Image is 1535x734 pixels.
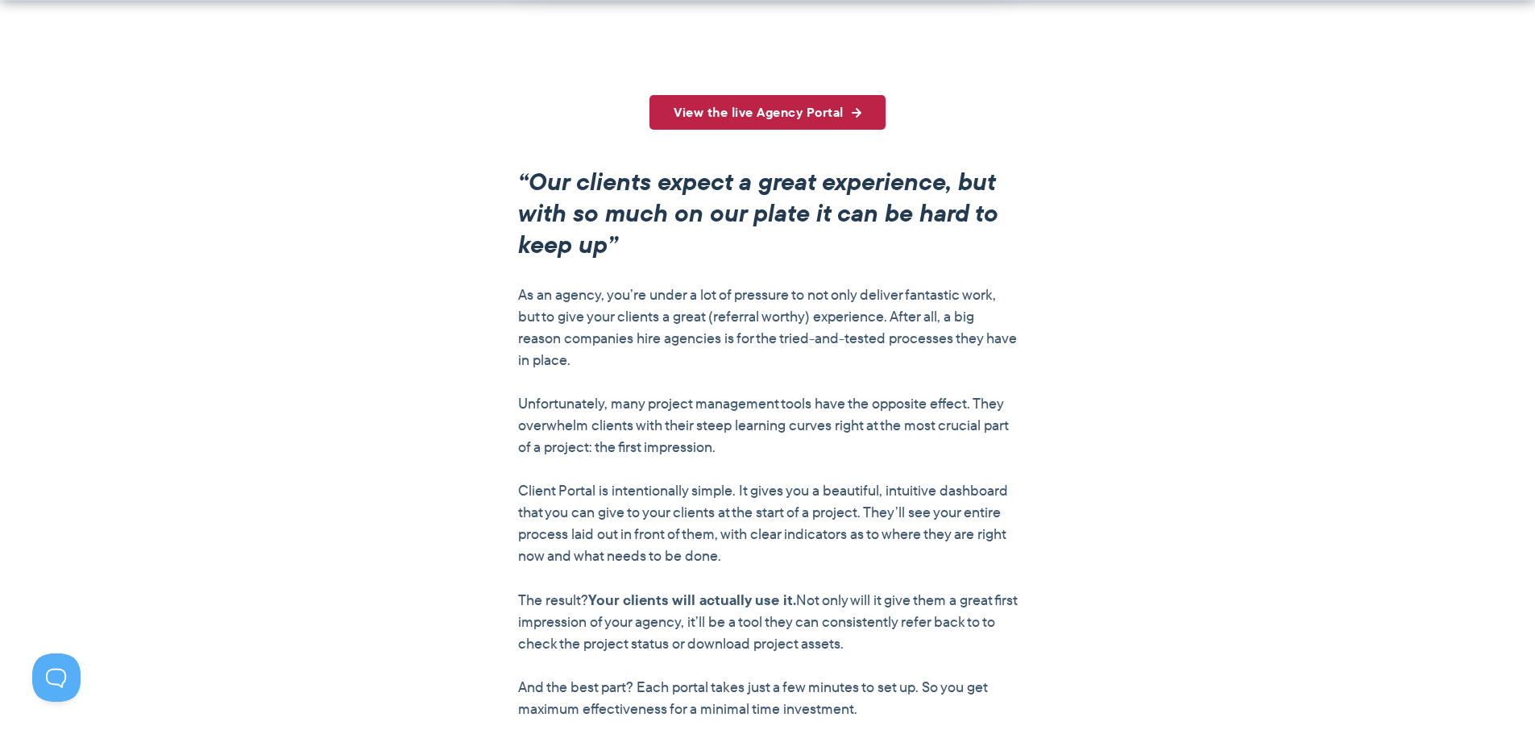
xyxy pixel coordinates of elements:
[32,653,81,702] iframe: Toggle Customer Support
[518,284,1018,371] p: As an agency, you’re under a lot of pressure to not only deliver fantastic work, but to give your...
[649,95,886,130] a: View the live Agency Portal
[518,164,998,263] em: “Our clients expect a great experience, but with so much on our plate it can be hard to keep up”
[518,480,1018,567] p: Client Portal is intentionally simple. It gives you a beautiful, intuitive dashboard that you can...
[588,589,796,611] strong: Your clients will actually use it.
[518,589,1018,655] p: The result? Not only will it give them a great first impression of your agency, it’ll be a tool t...
[518,393,1018,458] p: Unfortunately, many project management tools have the opposite effect. They overwhelm clients wit...
[518,677,1018,720] p: And the best part? Each portal takes just a few minutes to set up. So you get maximum effectivene...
